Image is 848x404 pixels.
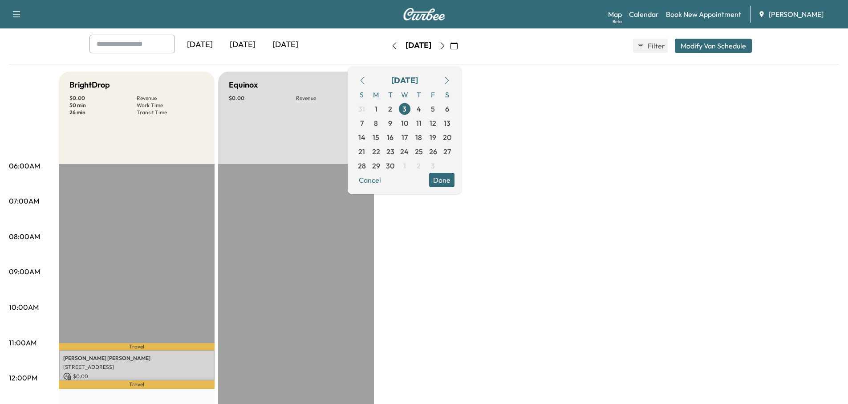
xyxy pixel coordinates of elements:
[675,39,752,53] button: Modify Van Schedule
[9,266,40,277] p: 09:00AM
[372,146,380,157] span: 22
[430,132,436,143] span: 19
[406,40,431,51] div: [DATE]
[417,160,421,171] span: 2
[69,109,137,116] p: 26 min
[358,104,365,114] span: 31
[426,88,440,102] span: F
[431,104,435,114] span: 5
[416,118,422,128] span: 11
[403,8,446,20] img: Curbee Logo
[417,104,421,114] span: 4
[358,160,366,171] span: 28
[179,35,221,55] div: [DATE]
[391,74,418,87] div: [DATE]
[444,118,450,128] span: 13
[415,132,422,143] span: 18
[429,173,454,187] button: Done
[402,104,406,114] span: 3
[383,88,398,102] span: T
[608,9,622,20] a: MapBeta
[59,380,215,389] p: Travel
[69,95,137,102] p: $ 0.00
[9,196,39,206] p: 07:00AM
[9,231,40,242] p: 08:00AM
[63,364,210,371] p: [STREET_ADDRESS]
[137,95,204,102] p: Revenue
[9,302,39,312] p: 10:00AM
[229,79,258,91] h5: Equinox
[440,88,454,102] span: S
[386,160,394,171] span: 30
[430,118,436,128] span: 12
[445,104,449,114] span: 6
[613,18,622,25] div: Beta
[221,35,264,55] div: [DATE]
[358,146,365,157] span: 21
[443,132,451,143] span: 20
[9,160,40,171] p: 06:00AM
[63,372,210,380] p: $ 0.00
[137,109,204,116] p: Transit Time
[429,146,437,157] span: 26
[387,132,394,143] span: 16
[375,104,377,114] span: 1
[369,88,383,102] span: M
[443,146,451,157] span: 27
[69,102,137,109] p: 50 min
[59,343,215,350] p: Travel
[69,79,110,91] h5: BrightDrop
[403,160,406,171] span: 1
[296,95,363,102] p: Revenue
[388,118,392,128] span: 9
[402,132,408,143] span: 17
[412,88,426,102] span: T
[431,160,435,171] span: 3
[374,118,378,128] span: 8
[63,355,210,362] p: [PERSON_NAME] [PERSON_NAME]
[355,88,369,102] span: S
[9,372,37,383] p: 12:00PM
[415,146,423,157] span: 25
[388,104,392,114] span: 2
[629,9,659,20] a: Calendar
[9,337,37,348] p: 11:00AM
[358,132,365,143] span: 14
[360,118,364,128] span: 7
[386,146,394,157] span: 23
[633,39,668,53] button: Filter
[769,9,824,20] span: [PERSON_NAME]
[401,118,408,128] span: 10
[398,88,412,102] span: W
[373,132,379,143] span: 15
[666,9,741,20] a: Book New Appointment
[372,160,380,171] span: 29
[264,35,307,55] div: [DATE]
[355,173,385,187] button: Cancel
[137,102,204,109] p: Work Time
[400,146,409,157] span: 24
[648,40,664,51] span: Filter
[229,95,296,102] p: $ 0.00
